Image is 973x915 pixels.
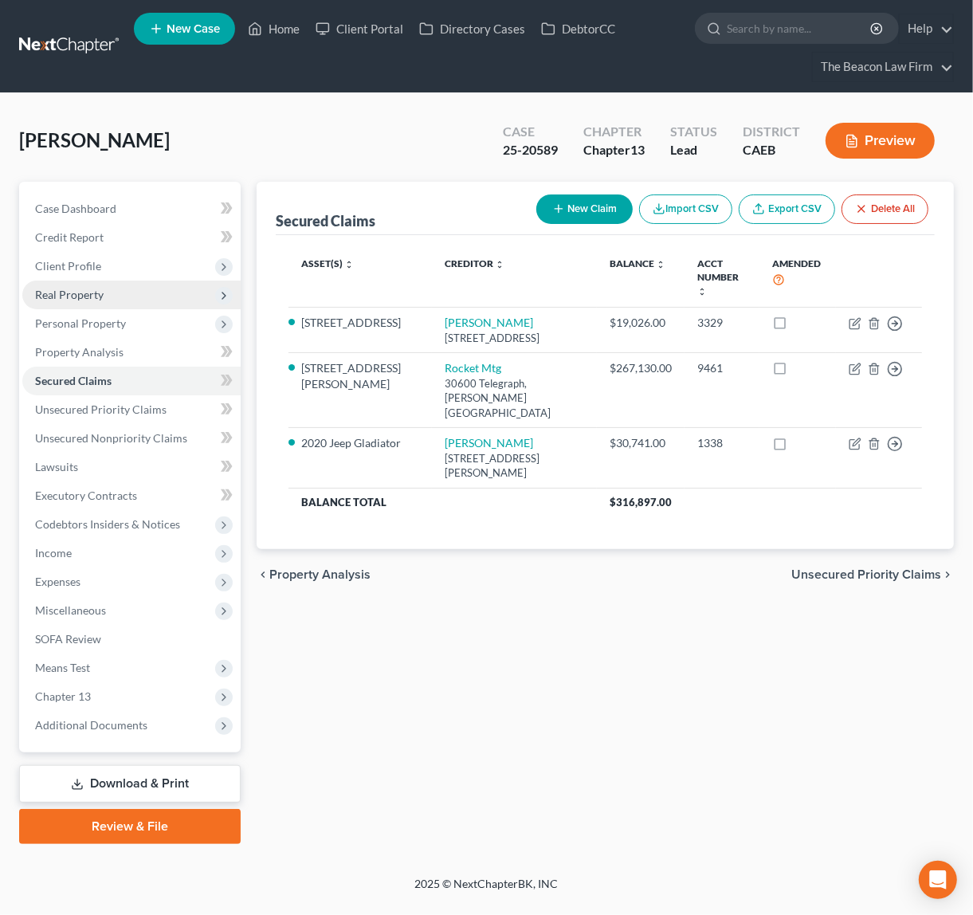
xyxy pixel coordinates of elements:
[743,141,800,159] div: CAEB
[301,360,418,392] li: [STREET_ADDRESS][PERSON_NAME]
[35,632,101,646] span: SOFA Review
[35,345,124,359] span: Property Analysis
[35,718,147,732] span: Additional Documents
[288,488,597,516] th: Balance Total
[842,194,928,224] button: Delete All
[610,360,672,376] div: $267,130.00
[22,367,241,395] a: Secured Claims
[167,23,220,35] span: New Case
[35,460,78,473] span: Lawsuits
[35,374,112,387] span: Secured Claims
[22,194,241,223] a: Case Dashboard
[941,568,954,581] i: chevron_right
[639,194,732,224] button: Import CSV
[503,123,558,141] div: Case
[445,436,533,450] a: [PERSON_NAME]
[269,568,371,581] span: Property Analysis
[445,331,584,346] div: [STREET_ADDRESS]
[276,211,375,230] div: Secured Claims
[727,14,873,43] input: Search by name...
[697,287,707,296] i: unfold_more
[919,861,957,899] div: Open Intercom Messenger
[743,123,800,141] div: District
[610,257,665,269] a: Balance unfold_more
[697,435,747,451] div: 1338
[35,230,104,244] span: Credit Report
[610,496,672,509] span: $316,897.00
[35,316,126,330] span: Personal Property
[301,315,418,331] li: [STREET_ADDRESS]
[583,123,645,141] div: Chapter
[445,361,501,375] a: Rocket Mtg
[900,14,953,43] a: Help
[35,661,90,674] span: Means Test
[791,568,954,581] button: Unsecured Priority Claims chevron_right
[35,546,72,560] span: Income
[35,259,101,273] span: Client Profile
[35,202,116,215] span: Case Dashboard
[445,376,584,421] div: 30600 Telegraph, [PERSON_NAME][GEOGRAPHIC_DATA]
[697,257,739,296] a: Acct Number unfold_more
[445,451,584,481] div: [STREET_ADDRESS][PERSON_NAME]
[35,603,106,617] span: Miscellaneous
[240,14,308,43] a: Home
[630,142,645,157] span: 13
[826,123,935,159] button: Preview
[610,315,672,331] div: $19,026.00
[35,575,80,588] span: Expenses
[19,128,170,151] span: [PERSON_NAME]
[503,141,558,159] div: 25-20589
[22,625,241,654] a: SOFA Review
[759,248,836,308] th: Amended
[813,53,953,81] a: The Beacon Law Firm
[308,14,411,43] a: Client Portal
[301,435,418,451] li: 2020 Jeep Gladiator
[35,489,137,502] span: Executory Contracts
[739,194,835,224] a: Export CSV
[35,431,187,445] span: Unsecured Nonpriority Claims
[22,338,241,367] a: Property Analysis
[583,141,645,159] div: Chapter
[35,689,91,703] span: Chapter 13
[411,14,533,43] a: Directory Cases
[344,260,354,269] i: unfold_more
[35,403,167,416] span: Unsecured Priority Claims
[670,123,717,141] div: Status
[257,568,371,581] button: chevron_left Property Analysis
[445,316,533,329] a: [PERSON_NAME]
[22,424,241,453] a: Unsecured Nonpriority Claims
[301,257,354,269] a: Asset(s) unfold_more
[697,315,747,331] div: 3329
[445,257,504,269] a: Creditor unfold_more
[33,876,941,905] div: 2025 © NextChapterBK, INC
[22,481,241,510] a: Executory Contracts
[495,260,504,269] i: unfold_more
[533,14,623,43] a: DebtorCC
[22,395,241,424] a: Unsecured Priority Claims
[610,435,672,451] div: $30,741.00
[35,288,104,301] span: Real Property
[19,809,241,844] a: Review & File
[19,765,241,803] a: Download & Print
[22,223,241,252] a: Credit Report
[536,194,633,224] button: New Claim
[697,360,747,376] div: 9461
[670,141,717,159] div: Lead
[35,517,180,531] span: Codebtors Insiders & Notices
[257,568,269,581] i: chevron_left
[656,260,665,269] i: unfold_more
[791,568,941,581] span: Unsecured Priority Claims
[22,453,241,481] a: Lawsuits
